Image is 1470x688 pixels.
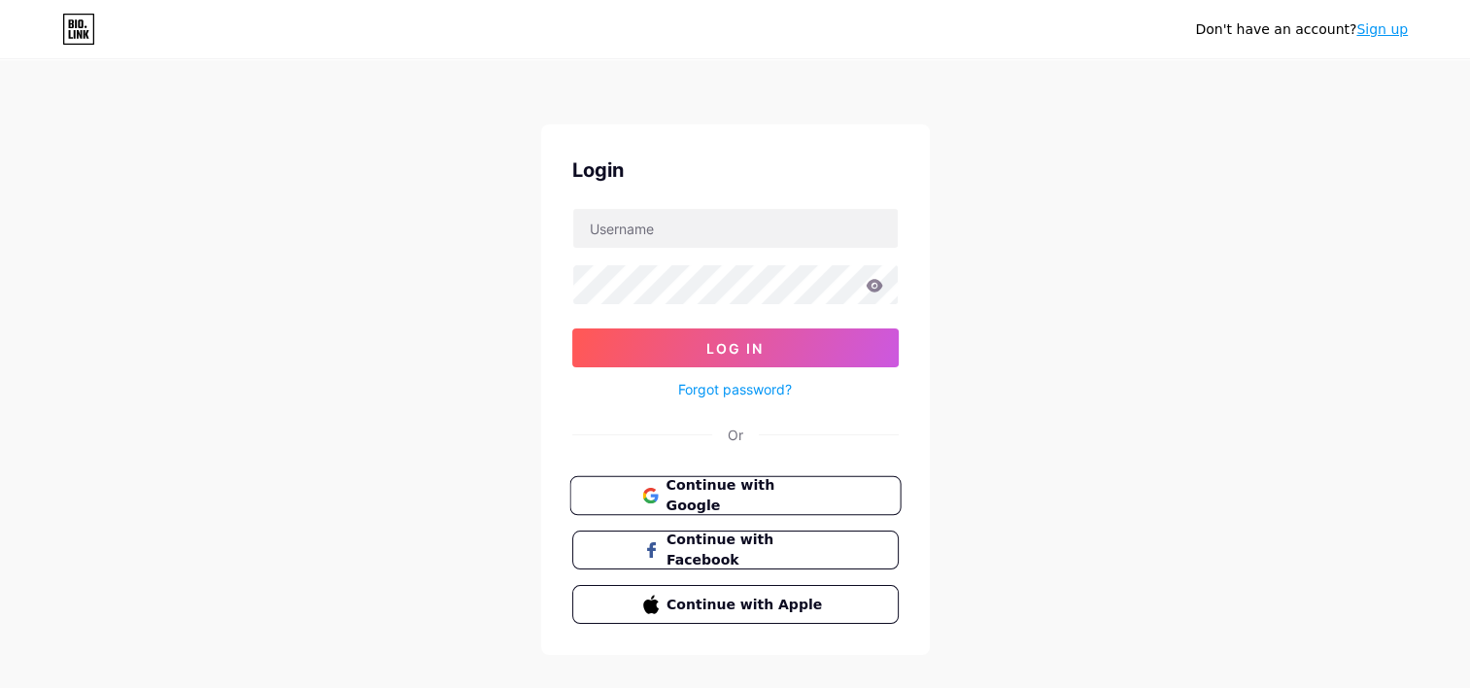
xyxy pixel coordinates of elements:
[572,155,899,185] div: Login
[666,475,828,517] span: Continue with Google
[706,340,764,357] span: Log In
[667,595,827,615] span: Continue with Apple
[667,530,827,570] span: Continue with Facebook
[1195,19,1408,40] div: Don't have an account?
[572,328,899,367] button: Log In
[569,476,901,516] button: Continue with Google
[572,531,899,569] button: Continue with Facebook
[678,379,792,399] a: Forgot password?
[728,425,743,445] div: Or
[572,476,899,515] a: Continue with Google
[572,585,899,624] button: Continue with Apple
[1356,21,1408,37] a: Sign up
[573,209,898,248] input: Username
